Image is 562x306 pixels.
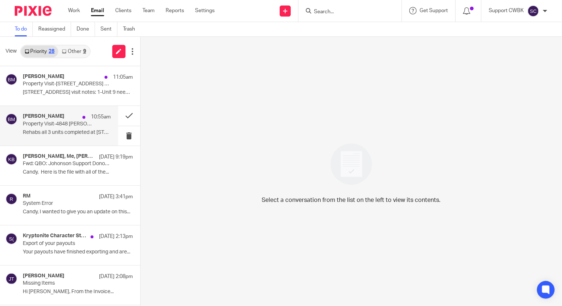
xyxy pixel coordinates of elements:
input: Search [313,9,379,15]
h4: [PERSON_NAME] [23,74,64,80]
a: Clients [115,7,131,14]
h4: [PERSON_NAME], Me, [PERSON_NAME] [23,153,95,160]
img: Pixie [15,6,52,16]
p: Candy, Here is the file with all of the... [23,169,133,175]
a: Sent [100,22,117,36]
img: svg%3E [6,153,17,165]
p: [DATE] 3:41pm [99,193,133,200]
p: Rehabs all 3 units completed at [STREET_ADDRESS][PERSON_NAME].... [23,129,111,136]
a: Reassigned [38,22,71,36]
h4: [PERSON_NAME] [23,273,64,279]
span: View [6,47,17,55]
a: Email [91,7,104,14]
p: 10:55am [91,113,111,121]
img: svg%3E [6,193,17,205]
a: Work [68,7,80,14]
p: Property Visit-[STREET_ADDRESS] &9-08.15.2025 [23,81,111,87]
img: image [326,139,377,190]
a: Settings [195,7,215,14]
p: Support CWBK [489,7,524,14]
a: Team [142,7,155,14]
img: svg%3E [6,113,17,125]
a: Other9 [58,46,89,57]
p: Your payouts have finished exporting and are... [23,249,133,255]
span: Get Support [420,8,448,13]
p: Select a conversation from the list on the left to view its contents. [262,196,441,204]
div: 9 [83,49,86,54]
p: Missing Items [23,280,111,287]
h4: [PERSON_NAME] [23,113,64,120]
h4: Kryptonite Character Store (Shopify), Southern Sportz Store (Shopify) [23,233,87,239]
p: Fwd: QBO: Johonson Support Donor Report [23,161,111,167]
p: System Error [23,200,111,207]
a: Trash [123,22,141,36]
p: [STREET_ADDRESS] visit notes: 1-Unit 9 needs some... [23,89,133,96]
img: svg%3E [527,5,539,17]
h4: RM [23,193,31,199]
img: svg%3E [6,273,17,285]
a: Reports [166,7,184,14]
div: 28 [49,49,54,54]
p: Hi [PERSON_NAME], From the Invoice... [23,289,133,295]
a: To do [15,22,33,36]
img: svg%3E [6,233,17,245]
p: Property Visit-4848 [PERSON_NAME]-08.15.2025 [23,121,93,127]
p: 11:05am [113,74,133,81]
p: [DATE] 2:13pm [99,233,133,240]
a: Done [77,22,95,36]
p: Export of your payouts [23,241,111,247]
p: [DATE] 2:08pm [99,273,133,280]
p: Candy, I wanted to give you an update on this... [23,209,133,215]
a: Priority28 [21,46,58,57]
img: svg%3E [6,74,17,85]
p: [DATE] 9:19pm [99,153,133,161]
